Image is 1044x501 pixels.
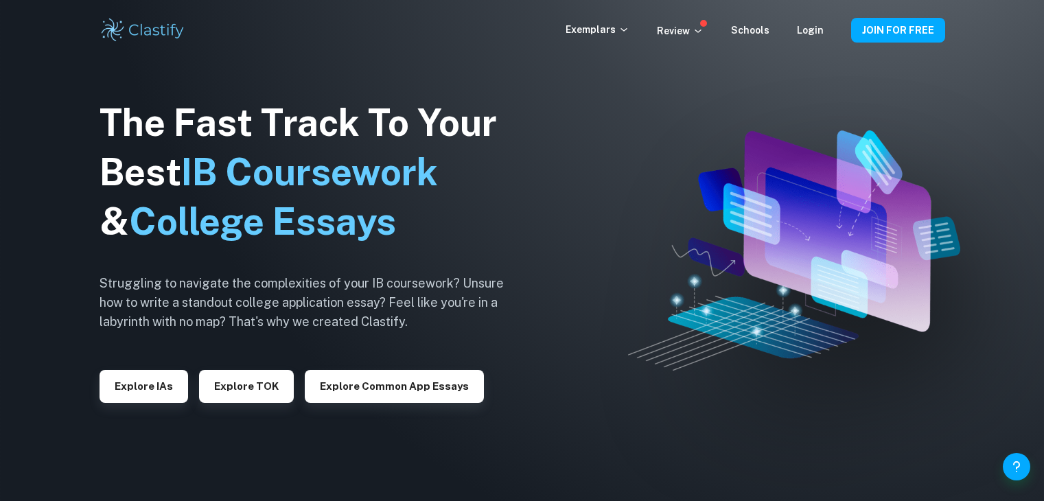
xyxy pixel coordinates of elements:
button: JOIN FOR FREE [851,18,945,43]
img: Clastify logo [100,16,187,44]
a: Login [797,25,824,36]
a: Schools [731,25,769,36]
button: Explore TOK [199,370,294,403]
p: Review [657,23,704,38]
a: Explore TOK [199,379,294,392]
p: Exemplars [566,22,629,37]
span: IB Coursework [181,150,438,194]
span: College Essays [129,200,396,243]
button: Help and Feedback [1003,453,1030,480]
button: Explore IAs [100,370,188,403]
img: Clastify hero [628,130,961,371]
a: Explore IAs [100,379,188,392]
button: Explore Common App essays [305,370,484,403]
h6: Struggling to navigate the complexities of your IB coursework? Unsure how to write a standout col... [100,274,525,331]
a: Explore Common App essays [305,379,484,392]
h1: The Fast Track To Your Best & [100,98,525,246]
